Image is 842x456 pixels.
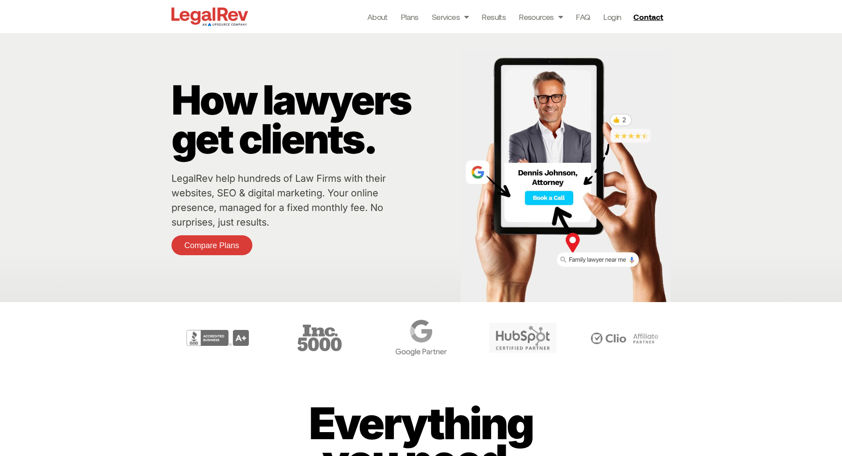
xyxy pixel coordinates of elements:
a: Login [603,11,621,23]
div: 4 / 6 [373,315,470,360]
div: 6 / 6 [576,315,673,360]
div: 5 / 6 [474,315,571,360]
a: Results [482,11,506,23]
a: About [367,11,388,23]
a: LegalRev help hundreds of Law Firms with their websites, SEO & digital marketing. Your online pre... [171,172,386,228]
div: 3 / 6 [271,315,368,360]
a: Compare Plans [171,235,252,255]
a: Contact [630,10,669,24]
a: Resources [519,11,563,23]
nav: Menu [367,11,621,23]
div: Carousel [169,315,673,360]
a: Services [432,11,469,23]
span: Contact [633,13,663,21]
a: Plans [401,11,419,23]
span: Compare Plans [184,241,239,249]
div: 2 / 6 [169,315,267,360]
a: FAQ [576,11,590,23]
p: How lawyers get clients. [171,80,456,158]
